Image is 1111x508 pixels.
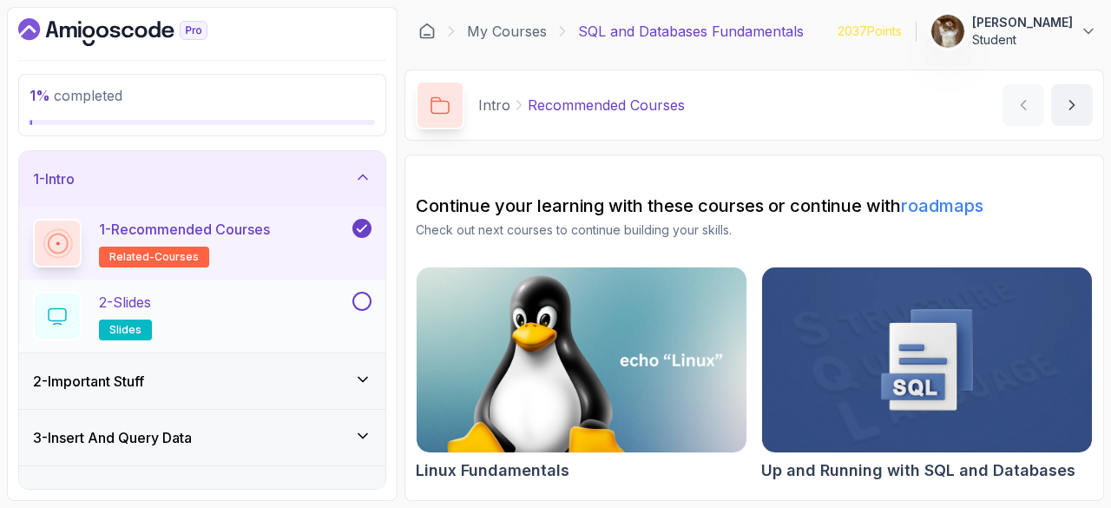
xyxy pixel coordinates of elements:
a: Dashboard [18,18,247,46]
p: Recommended Courses [528,95,685,115]
p: Intro [478,95,510,115]
a: Up and Running with SQL and Databases cardUp and Running with SQL and Databases [761,267,1093,483]
button: next content [1051,84,1093,126]
p: 1 - Recommended Courses [99,219,270,240]
button: 3-Insert And Query Data [19,410,385,465]
h2: Continue your learning with these courses or continue with [416,194,1093,218]
button: 2-Important Stuff [19,353,385,409]
button: 1-Recommended Coursesrelated-courses [33,219,371,267]
p: 2 - Slides [99,292,151,313]
a: Linux Fundamentals cardLinux Fundamentals [416,267,747,483]
h3: 3 - Insert And Query Data [33,427,192,448]
button: 1-Intro [19,151,385,207]
button: previous content [1003,84,1044,126]
button: 2-Slidesslides [33,292,371,340]
a: Dashboard [418,23,436,40]
button: user profile image[PERSON_NAME]Student [930,14,1097,49]
img: Up and Running with SQL and Databases card [762,267,1092,452]
a: roadmaps [901,195,983,216]
span: 1 % [30,87,50,104]
h2: Linux Fundamentals [416,459,569,483]
p: 2037 Points [838,23,902,40]
p: [PERSON_NAME] [972,14,1073,31]
p: Check out next courses to continue building your skills. [416,221,1093,239]
span: completed [30,87,122,104]
h3: 4 - Filtering Data [33,484,134,505]
h3: 2 - Important Stuff [33,371,144,392]
p: Student [972,31,1073,49]
p: SQL and Databases Fundamentals [578,21,804,42]
h2: Up and Running with SQL and Databases [761,459,1075,483]
img: Linux Fundamentals card [417,267,746,452]
img: user profile image [931,15,964,48]
span: slides [109,323,141,337]
h3: 1 - Intro [33,168,75,189]
a: My Courses [467,21,547,42]
span: related-courses [109,250,199,264]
